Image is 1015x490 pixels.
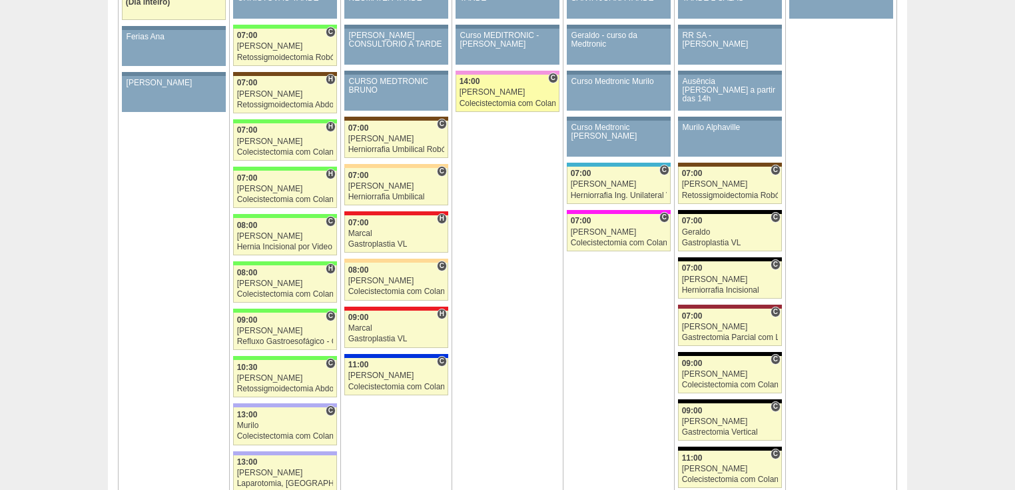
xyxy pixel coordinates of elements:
div: Colecistectomia com Colangiografia VL [237,290,334,299]
a: H 07:00 [PERSON_NAME] Colecistectomia com Colangiografia VL [233,171,337,208]
span: 07:00 [682,311,703,321]
div: Colecistectomia com Colangiografia VL [571,239,667,247]
span: 07:00 [348,218,369,227]
span: 08:00 [237,268,258,277]
a: C 14:00 [PERSON_NAME] Colecistectomia com Colangiografia VL [456,75,559,112]
div: Key: Assunção [344,307,448,311]
div: Gastroplastia VL [348,335,445,343]
span: Consultório [659,212,669,223]
span: 09:00 [237,315,258,325]
div: Key: Brasil [233,356,337,360]
div: Herniorrafia Umbilical Robótica [348,145,445,154]
span: 10:30 [237,363,258,372]
div: Geraldo [682,228,779,237]
span: 07:00 [237,31,258,40]
span: 13:00 [237,410,258,419]
div: Colecistectomia com Colangiografia VL [460,99,556,108]
span: Consultório [548,73,558,83]
div: Key: Albert Einstein [456,71,559,75]
div: [PERSON_NAME] [682,465,779,473]
div: Ausência [PERSON_NAME] a partir das 14h [683,77,778,104]
span: Consultório [771,307,781,317]
div: Colecistectomia com Colangiografia VL [237,432,334,441]
span: 09:00 [682,406,703,415]
div: Key: Aviso [678,71,782,75]
div: [PERSON_NAME] [237,232,334,241]
a: C 07:00 [PERSON_NAME] Herniorrafia Umbilical Robótica [344,121,448,158]
div: Key: Santa Joana [344,117,448,121]
a: C 07:00 [PERSON_NAME] Gastrectomia Parcial com Linfadenectomia [678,309,782,346]
div: Retossigmoidectomia Abdominal [237,385,334,393]
a: C 09:00 [PERSON_NAME] Refluxo Gastroesofágico - Cirurgia VL [233,313,337,350]
div: [PERSON_NAME] [127,79,222,87]
span: 07:00 [682,169,703,178]
div: Key: Bartira [344,259,448,263]
div: Key: Brasil [233,119,337,123]
div: Retossigmoidectomia Robótica [237,53,334,62]
div: Murilo Alphaville [683,123,778,132]
div: [PERSON_NAME] [348,135,445,143]
span: 07:00 [237,173,258,183]
a: Geraldo - curso da Medtronic [567,29,671,65]
div: Key: Bartira [344,164,448,168]
div: Geraldo - curso da Medtronic [571,31,667,49]
div: Murilo [237,421,334,430]
span: Hospital [326,121,336,132]
div: [PERSON_NAME] [348,277,445,285]
span: 07:00 [571,169,591,178]
span: 07:00 [571,216,591,225]
span: 07:00 [237,78,258,87]
span: Consultório [771,165,781,175]
div: Herniorrafia Umbilical [348,193,445,201]
div: Key: Aviso [456,25,559,29]
a: C 07:00 [PERSON_NAME] Retossigmoidectomia Robótica [233,29,337,66]
span: Consultório [659,165,669,175]
div: Curso MEDITRONIC - [PERSON_NAME] [460,31,555,49]
span: 13:00 [237,457,258,467]
div: Ferias Ana [127,33,222,41]
a: C 08:00 [PERSON_NAME] Hernia Incisional por Video [233,218,337,255]
div: [PERSON_NAME] [682,180,779,189]
span: Consultório [326,405,336,416]
span: Consultório [437,166,447,177]
div: [PERSON_NAME] [348,371,445,380]
a: C 13:00 Murilo Colecistectomia com Colangiografia VL [233,407,337,445]
span: Consultório [771,401,781,412]
div: Key: Aviso [344,71,448,75]
div: Key: Aviso [678,117,782,121]
a: Curso MEDITRONIC - [PERSON_NAME] [456,29,559,65]
span: Consultório [326,358,336,369]
a: Ausência [PERSON_NAME] a partir das 14h [678,75,782,111]
div: Gastroplastia VL [682,239,779,247]
a: C 07:00 [PERSON_NAME] Retossigmoidectomia Robótica [678,167,782,204]
div: Key: Aviso [567,71,671,75]
span: Hospital [437,213,447,224]
div: Key: Blanc [678,399,782,403]
a: C 07:00 [PERSON_NAME] Herniorrafia Incisional [678,261,782,299]
div: Key: Blanc [678,257,782,261]
div: Key: Neomater [567,163,671,167]
a: RR SA - [PERSON_NAME] [678,29,782,65]
div: Colecistectomia com Colangiografia VL [237,148,334,157]
span: 07:00 [682,216,703,225]
div: Key: Aviso [122,26,226,30]
div: Key: Aviso [344,25,448,29]
span: 07:00 [682,263,703,273]
a: C 09:00 [PERSON_NAME] Gastrectomia Vertical [678,403,782,441]
div: [PERSON_NAME] [237,327,334,335]
div: Key: Blanc [678,447,782,451]
span: 07:00 [348,171,369,180]
span: Consultório [771,259,781,270]
div: Key: Brasil [233,25,337,29]
div: [PERSON_NAME] [237,137,334,146]
span: 07:00 [237,125,258,135]
div: [PERSON_NAME] [237,374,334,383]
div: Laparotomia, [GEOGRAPHIC_DATA], Drenagem, Bridas VL [237,479,334,488]
div: Retossigmoidectomia Abdominal VL [237,101,334,109]
a: [PERSON_NAME] [122,76,226,112]
span: Hospital [326,74,336,85]
a: C 08:00 [PERSON_NAME] Colecistectomia com Colangiografia VL [344,263,448,300]
div: Key: Santa Joana [678,163,782,167]
div: Gastroplastia VL [348,240,445,249]
div: Key: Sírio Libanês [678,305,782,309]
